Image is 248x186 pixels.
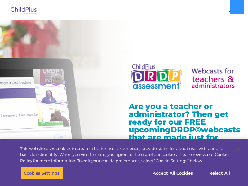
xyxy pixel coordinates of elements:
button: Accept All Cookies [149,167,196,180]
button: Reject All [200,167,239,180]
button: Close [231,143,245,156]
button: Cookies Settings [20,167,63,180]
img: Top [129,62,237,92]
img: ChildPlus by Procare Solutions [9,3,38,17]
div: This website uses cookies to create a better user experience, provide statistics about user visit... [20,146,231,164]
span: Are you a teacher or administrator? Then get ready for our FREE upcoming webcasts that are made j... [129,102,240,150]
a: DRDP© [170,125,201,134]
